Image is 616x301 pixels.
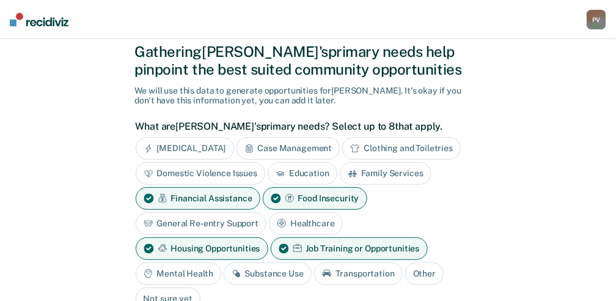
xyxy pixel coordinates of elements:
[136,162,266,185] div: Domestic Violence Issues
[587,10,606,29] button: PV
[136,121,475,132] label: What are [PERSON_NAME]'s primary needs? Select up to 8 that apply.
[342,137,461,160] div: Clothing and Toiletries
[135,86,482,106] div: We will use this data to generate opportunities for [PERSON_NAME] . It's okay if you don't have t...
[587,10,606,29] div: P V
[136,237,268,260] div: Housing Opportunities
[237,137,340,160] div: Case Management
[10,13,68,26] img: Recidiviz
[268,162,337,185] div: Education
[224,262,312,285] div: Substance Use
[340,162,431,185] div: Family Services
[136,137,234,160] div: [MEDICAL_DATA]
[136,212,267,235] div: General Re-entry Support
[263,187,367,210] div: Food Insecurity
[271,237,428,260] div: Job Training or Opportunities
[314,262,403,285] div: Transportation
[136,187,260,210] div: Financial Assistance
[136,262,221,285] div: Mental Health
[405,262,444,285] div: Other
[269,212,343,235] div: Healthcare
[135,43,482,78] div: Gathering [PERSON_NAME]'s primary needs help pinpoint the best suited community opportunities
